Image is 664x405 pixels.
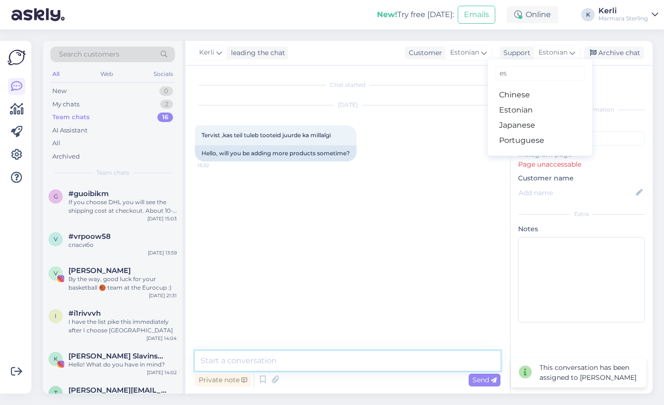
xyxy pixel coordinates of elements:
span: Tervist ,kas teil tuleb tooteid juurde ka millalgi [202,132,331,139]
a: Chinese [488,87,592,103]
span: Send [472,376,497,384]
a: Estonian [488,103,592,118]
div: Archive chat [584,47,644,59]
div: 16 [157,113,173,122]
div: My chats [52,100,79,109]
p: Customer name [518,173,645,183]
div: спасибо [68,241,177,249]
div: Web [98,68,115,80]
a: KerliMarmara Sterling [598,7,658,22]
span: Vassiliki Rega [68,266,131,275]
input: Type to filter... [495,66,585,81]
div: Team chats [52,113,90,122]
div: All [52,139,60,148]
span: g [54,193,58,200]
span: Team chats [96,169,129,177]
div: Hello, will you be adding more products sometime? [195,145,356,161]
span: K [54,355,58,362]
div: 0 [159,86,173,96]
div: 2 [160,100,173,109]
div: [DATE] 14:04 [146,335,177,342]
div: Archived [52,152,80,161]
div: Extra [518,210,645,218]
span: tanya-solnce5@mail.ru [68,386,167,395]
div: [DATE] 13:59 [148,249,177,256]
div: Hello! What do you have in mind? [68,360,177,369]
a: Japanese [488,118,592,133]
div: [DATE] [195,101,500,109]
div: [DATE] 14:02 [147,369,177,376]
span: Karolina Kriukelytė Slavinskienė [68,352,167,360]
a: Portuguese [488,133,592,148]
span: i [55,312,57,320]
div: Socials [152,68,175,80]
span: #vrpoow58 [68,232,111,241]
span: Search customers [59,49,119,59]
p: Notes [518,224,645,234]
div: AI Assistant [52,126,87,135]
div: [DATE] 21:31 [149,292,177,299]
div: Marmara Sterling [598,15,648,22]
span: t [54,389,58,396]
span: Kerli [199,47,214,58]
div: This conversation has been assigned to [PERSON_NAME] [539,363,639,383]
b: New! [377,10,397,19]
span: #guoibikm [68,189,109,198]
div: K [581,8,595,21]
div: [DATE] 15:03 [147,215,177,222]
span: Estonian [450,47,479,58]
div: Support [500,48,530,58]
div: All [50,68,61,80]
div: Try free [DATE]: [377,9,454,20]
div: Chat started [195,81,500,89]
div: Online [507,6,558,23]
span: 15:32 [198,162,233,169]
span: Estonian [539,47,568,58]
div: leading the chat [227,48,285,58]
span: v [54,235,58,243]
div: Private note [195,374,251,386]
input: Add name [519,188,634,198]
img: Askly Logo [8,48,26,66]
div: By the way, good luck for your basketball 🏀 team at the Eurocup :) [68,275,177,292]
button: Emails [458,6,495,24]
div: I have the list pike this immediately after I choose [GEOGRAPHIC_DATA] [68,318,177,335]
div: If you choose DHL you will see the shipping cost at checkout. About 10-15 eur. If you choose stan... [68,198,177,215]
div: Kerli [598,7,648,15]
div: Customer [405,48,442,58]
span: #i1rivvvh [68,309,101,318]
div: New [52,86,67,96]
p: Page unaccessable [518,160,645,170]
span: V [54,270,58,277]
